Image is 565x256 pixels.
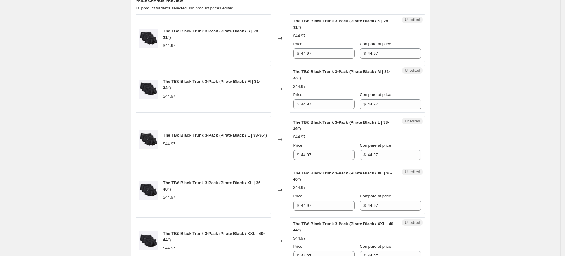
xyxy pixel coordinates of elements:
span: $ [363,102,366,106]
span: The TBô Black Trunk 3-Pack (Pirate Black / M | 31-33″) [163,79,260,90]
span: Compare at price [360,244,391,249]
div: $44.97 [293,235,306,242]
span: The TBô Black Trunk 3-Pack (Pirate Black / XL | 36-40″) [293,171,392,182]
span: Price [293,143,303,148]
span: Compare at price [360,92,391,97]
div: $44.97 [163,194,176,201]
div: $44.97 [163,245,176,251]
img: TheTBoTrunk3Pack-Black_80x.jpg [139,130,158,149]
span: The TBô Black Trunk 3-Pack (Pirate Black / XXL | 40-44") [293,221,395,232]
img: TheTBoTrunk3Pack-Black_80x.jpg [139,181,158,200]
span: Unedited [405,119,420,124]
div: $44.97 [293,33,306,39]
img: TheTBoTrunk3Pack-Black_80x.jpg [139,80,158,99]
span: Price [293,92,303,97]
div: $44.97 [163,93,176,100]
span: Compare at price [360,194,391,198]
img: TheTBoTrunk3Pack-Black_80x.jpg [139,231,158,250]
div: $44.97 [293,134,306,140]
span: The TBô Black Trunk 3-Pack (Pirate Black / M | 31-33″) [293,69,391,80]
span: The TBô Black Trunk 3-Pack (Pirate Black / XL | 36-40″) [163,180,262,191]
span: Unedited [405,220,420,225]
div: $44.97 [293,185,306,191]
span: $ [363,203,366,208]
span: Compare at price [360,143,391,148]
span: $ [363,51,366,56]
span: Price [293,244,303,249]
span: $ [363,152,366,157]
div: $44.97 [163,141,176,147]
span: 16 product variants selected. No product prices edited: [136,6,235,10]
span: The TBô Black Trunk 3-Pack (Pirate Black / S | 28-31″) [163,29,260,40]
div: $44.97 [163,43,176,49]
span: Price [293,42,303,46]
span: $ [297,203,299,208]
span: Unedited [405,68,420,73]
span: Price [293,194,303,198]
img: TheTBoTrunk3Pack-Black_80x.jpg [139,29,158,48]
span: The TBô Black Trunk 3-Pack (Pirate Black / L | 33-36″) [163,133,267,138]
span: $ [297,102,299,106]
span: The TBô Black Trunk 3-Pack (Pirate Black / L | 33-36″) [293,120,389,131]
span: $ [297,51,299,56]
span: Unedited [405,169,420,174]
span: Compare at price [360,42,391,46]
span: $ [297,152,299,157]
span: The TBô Black Trunk 3-Pack (Pirate Black / XXL | 40-44") [163,231,265,242]
span: The TBô Black Trunk 3-Pack (Pirate Black / S | 28-31″) [293,19,390,30]
div: $44.97 [293,83,306,90]
span: Unedited [405,17,420,22]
